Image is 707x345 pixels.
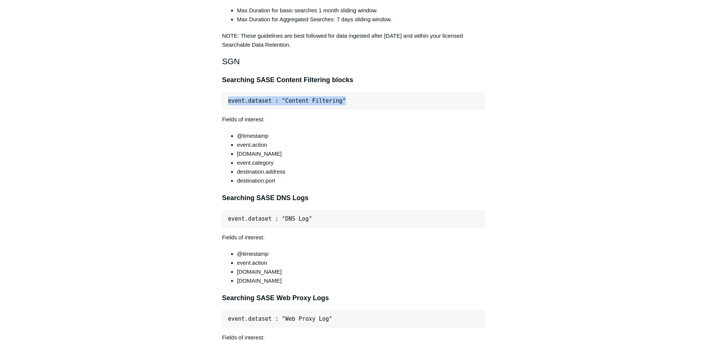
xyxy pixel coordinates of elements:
li: destination.port [237,176,485,185]
li: event.category [237,158,485,167]
h3: Searching SASE DNS Logs [222,193,485,203]
p: Fields of interest: [222,233,485,242]
li: Max Duration for basic searches 1 month sliding window. [237,6,485,15]
h3: Searching SASE Web Proxy Logs [222,293,485,304]
p: Fields of interest: [222,333,485,342]
li: @timestamp [237,249,485,258]
li: event.action [237,258,485,267]
p: Fields of interest: [222,115,485,124]
h3: Searching SASE Content Filtering blocks [222,75,485,86]
h2: SGN [222,55,485,68]
li: [DOMAIN_NAME] [237,267,485,276]
li: Max Duration for Aggregated Searches: 7 days sliding window. [237,15,485,24]
p: NOTE: These guidelines are best followed for data ingested after [DATE] and within your licensed ... [222,31,485,49]
li: @timestamp [237,131,485,140]
pre: event.dataset : "DNS Log" [222,210,485,227]
li: [DOMAIN_NAME] [237,149,485,158]
li: destination.address [237,167,485,176]
pre: event.dataset : "Web Proxy Log" [222,310,485,327]
li: [DOMAIN_NAME] [237,276,485,285]
li: event.action [237,140,485,149]
pre: event.dataset : "Content Filtering" [222,92,485,109]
